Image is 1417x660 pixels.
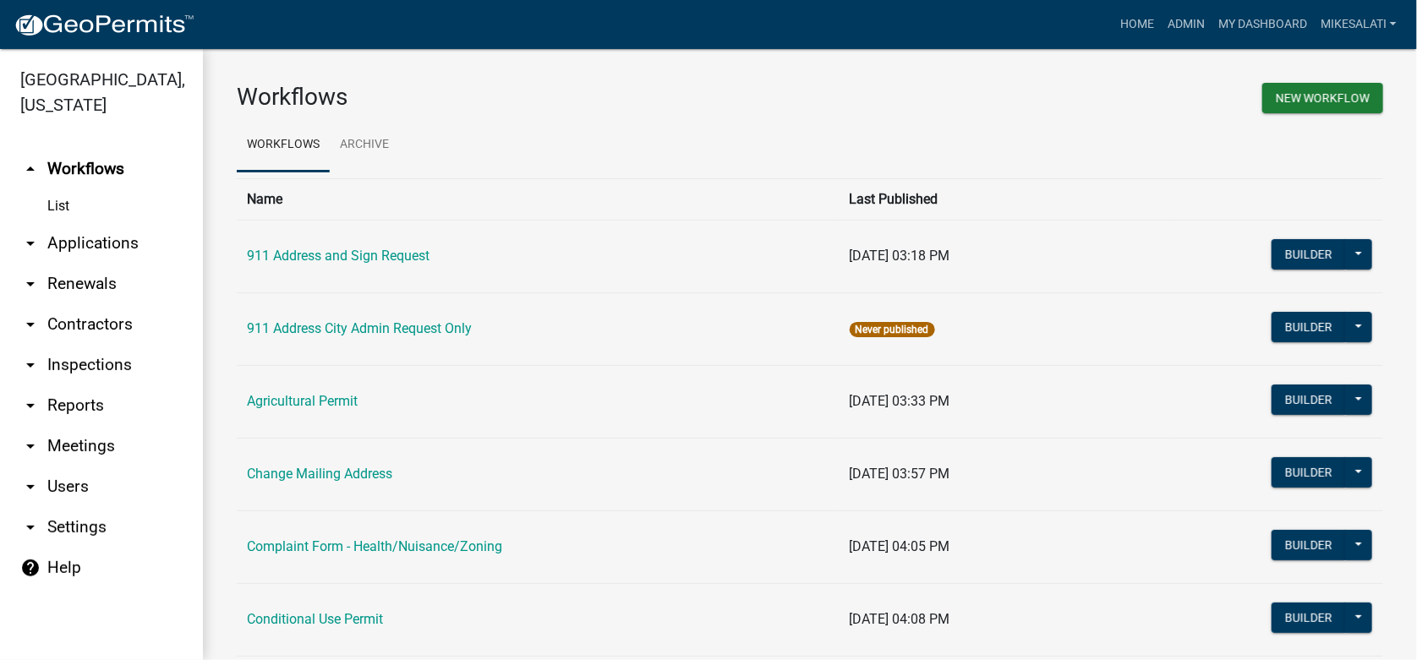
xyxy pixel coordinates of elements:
[850,611,950,627] span: [DATE] 04:08 PM
[20,436,41,456] i: arrow_drop_down
[237,178,840,220] th: Name
[1272,530,1346,560] button: Builder
[1272,603,1346,633] button: Builder
[1272,385,1346,415] button: Builder
[850,393,950,409] span: [DATE] 03:33 PM
[1314,8,1403,41] a: MikeSalati
[247,611,383,627] a: Conditional Use Permit
[330,118,399,172] a: Archive
[1272,312,1346,342] button: Builder
[1272,457,1346,488] button: Builder
[20,477,41,497] i: arrow_drop_down
[20,314,41,335] i: arrow_drop_down
[850,466,950,482] span: [DATE] 03:57 PM
[1272,239,1346,270] button: Builder
[1113,8,1161,41] a: Home
[20,517,41,537] i: arrow_drop_down
[850,322,935,337] span: Never published
[1161,8,1212,41] a: Admin
[247,466,392,482] a: Change Mailing Address
[237,118,330,172] a: Workflows
[850,248,950,264] span: [DATE] 03:18 PM
[20,233,41,254] i: arrow_drop_down
[850,538,950,554] span: [DATE] 04:05 PM
[20,558,41,578] i: help
[1212,8,1314,41] a: My Dashboard
[1262,83,1383,113] button: New Workflow
[247,320,472,336] a: 911 Address City Admin Request Only
[247,393,358,409] a: Agricultural Permit
[247,538,502,554] a: Complaint Form - Health/Nuisance/Zoning
[20,355,41,375] i: arrow_drop_down
[20,395,41,416] i: arrow_drop_down
[840,178,1173,220] th: Last Published
[247,248,429,264] a: 911 Address and Sign Request
[20,274,41,294] i: arrow_drop_down
[237,83,797,112] h3: Workflows
[20,159,41,179] i: arrow_drop_up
